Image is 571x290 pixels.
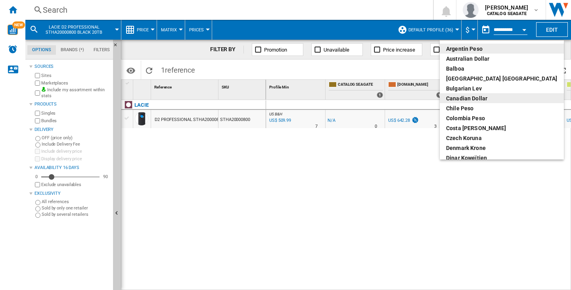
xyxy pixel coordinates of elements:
div: Denmark Krone [446,144,558,152]
div: Czech Koruna [446,134,558,142]
div: dinar koweïtien [446,154,558,162]
div: Costa [PERSON_NAME] [446,124,558,132]
div: Bulgarian lev [446,85,558,92]
div: [GEOGRAPHIC_DATA] [GEOGRAPHIC_DATA] [446,75,558,83]
div: balboa [446,65,558,73]
div: Colombia Peso [446,114,558,122]
div: Chile Peso [446,104,558,112]
div: Canadian Dollar [446,94,558,102]
div: Argentin Peso [446,45,558,53]
div: Australian Dollar [446,55,558,63]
